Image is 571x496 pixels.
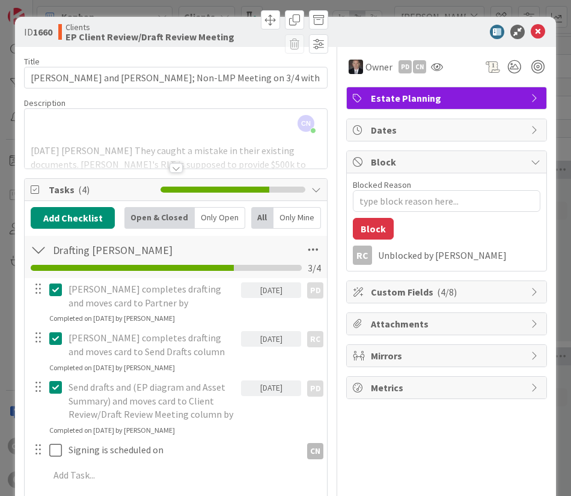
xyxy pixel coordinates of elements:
[378,250,540,261] div: Unblocked by [PERSON_NAME]
[241,380,301,396] div: [DATE]
[69,380,236,421] p: Send drafts and (EP diagram and Asset Summary) and moves card to Client Review/Draft Review Meeti...
[307,380,323,397] div: PD
[66,22,234,32] span: Clients
[353,246,372,265] div: RC
[78,184,90,196] span: ( 4 )
[371,317,525,331] span: Attachments
[33,26,52,38] b: 1660
[371,349,525,363] span: Mirrors
[371,380,525,395] span: Metrics
[69,282,236,309] p: [PERSON_NAME] completes drafting and moves card to Partner by
[24,98,66,108] span: Description
[24,67,328,88] input: type card name here...
[353,179,411,190] label: Blocked Reason
[298,115,314,132] span: CN
[349,60,363,74] img: BG
[49,313,175,324] div: Completed on [DATE] by [PERSON_NAME]
[49,182,154,197] span: Tasks
[437,286,457,298] span: ( 4/8 )
[241,282,301,298] div: [DATE]
[241,331,301,347] div: [DATE]
[49,425,175,436] div: Completed on [DATE] by [PERSON_NAME]
[371,285,525,299] span: Custom Fields
[365,60,392,74] span: Owner
[49,362,175,373] div: Completed on [DATE] by [PERSON_NAME]
[307,282,323,299] div: PD
[371,155,525,169] span: Block
[398,60,412,73] div: PD
[371,91,525,105] span: Estate Planning
[31,207,115,229] button: Add Checklist
[69,331,236,358] p: [PERSON_NAME] completes drafting and moves card to Send Drafts column
[413,60,426,73] div: CN
[353,218,394,240] button: Block
[24,56,40,67] label: Title
[49,239,245,261] input: Add Checklist...
[124,207,195,229] div: Open & Closed
[307,443,323,459] div: CN
[251,207,273,229] div: All
[308,261,321,275] span: 3 / 4
[307,331,323,347] div: RC
[195,207,245,229] div: Only Open
[371,123,525,137] span: Dates
[66,32,234,42] b: EP Client Review/Draft Review Meeting
[24,25,52,39] span: ID
[69,443,296,457] p: Signing is scheduled on
[273,207,321,229] div: Only Mine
